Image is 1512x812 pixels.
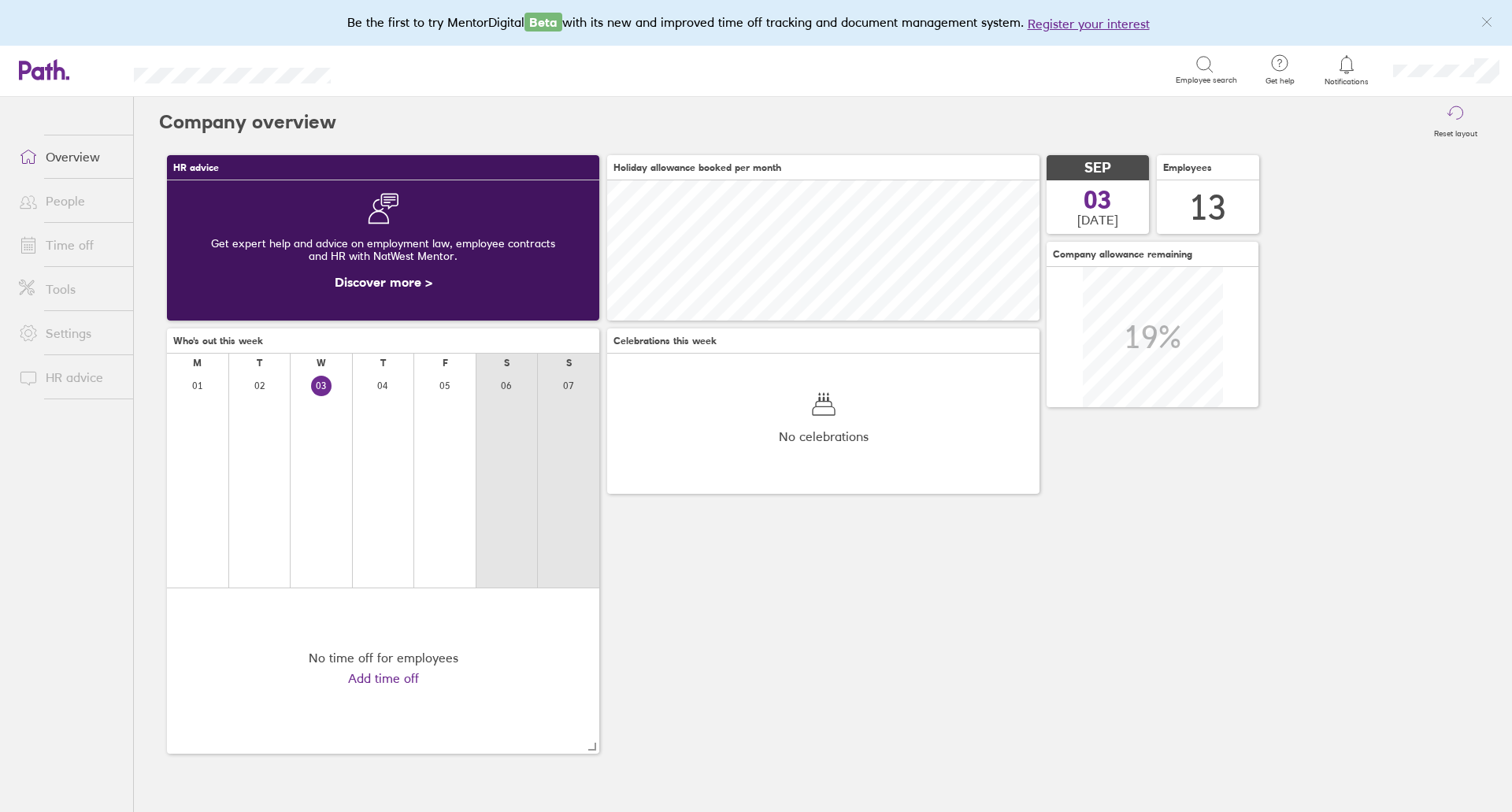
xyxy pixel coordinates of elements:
button: Register your interest [1028,14,1150,33]
button: Reset layout [1425,97,1487,147]
label: Reset layout [1425,124,1487,139]
span: Employees [1163,162,1212,173]
div: S [504,358,510,369]
span: Holiday allowance booked per month [613,162,781,173]
span: Celebrations this week [613,336,717,347]
span: HR advice [173,162,219,173]
a: Add time off [348,671,419,685]
span: No celebrations [779,429,869,443]
span: [DATE] [1077,213,1118,227]
a: People [6,185,133,217]
span: Who's out this week [173,336,263,347]
div: W [317,358,326,369]
div: Get expert help and advice on employment law, employee contracts and HR with NatWest Mentor. [180,224,587,275]
div: F [443,358,448,369]
div: M [193,358,202,369]
span: Get help [1254,76,1306,86]
div: Search [373,62,413,76]
div: S [566,358,572,369]
div: 13 [1189,187,1227,228]
a: Time off [6,229,133,261]
a: Discover more > [335,274,432,290]
div: No time off for employees [309,651,458,665]
a: Overview [6,141,133,172]
span: Employee search [1176,76,1237,85]
span: 03 [1084,187,1112,213]
div: T [257,358,262,369]
div: Be the first to try MentorDigital with its new and improved time off tracking and document manage... [347,13,1165,33]
span: SEP [1084,160,1111,176]
a: Notifications [1321,54,1373,87]
a: HR advice [6,362,133,393]
a: Settings [6,317,133,349]
div: T [380,358,386,369]
span: Beta [524,13,562,32]
span: Notifications [1321,77,1373,87]
h2: Company overview [159,97,336,147]
a: Tools [6,273,133,305]
span: Company allowance remaining [1053,249,1192,260]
